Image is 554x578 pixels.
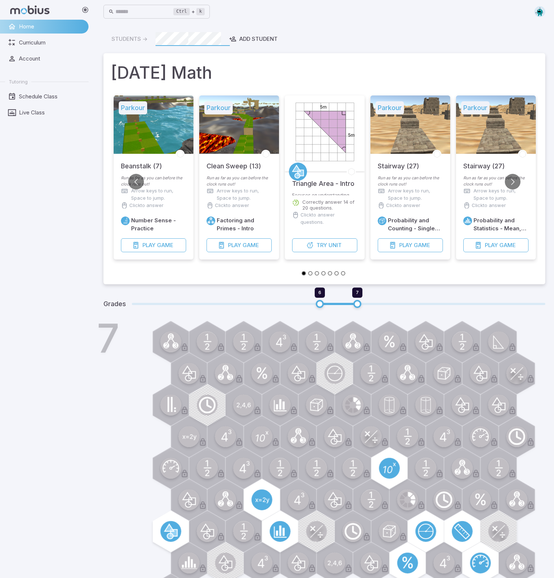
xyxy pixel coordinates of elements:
[317,241,327,249] span: Try
[131,216,186,233] h6: Number Sense - Practice
[463,175,529,187] p: Run as far as you can before the clock runs out!
[499,241,516,249] span: Game
[157,241,173,249] span: Game
[485,241,498,249] span: Play
[505,174,520,190] button: Go to next slide
[388,216,443,233] h6: Probability and Counting - Single Event - Intro
[461,101,490,114] h5: Parkour
[173,7,205,16] div: +
[243,241,259,249] span: Game
[292,192,357,195] p: Focuses on understanding how to calculate the area of a triangle.
[463,238,529,252] button: PlayGame
[318,289,321,295] span: 6
[315,271,319,276] button: Go to slide 3
[19,23,83,31] span: Home
[472,202,529,216] p: Click to answer questions.
[356,289,359,295] span: 7
[334,271,339,276] button: Go to slide 6
[474,216,529,233] h6: Probability and Statistics - Mean, Median, and Mode - Intro
[414,241,430,249] span: Game
[388,187,443,202] p: Arrow keys to run, Space to jump.
[19,93,83,101] span: Schedule Class
[207,154,261,171] h5: Clean Sweep (13)
[302,199,357,211] p: Correctly answer 14 of 20 questions.
[19,55,83,63] span: Account
[207,238,272,252] button: PlayGame
[9,78,28,85] span: Tutoring
[463,216,472,225] a: Statistics
[292,171,354,189] h5: Triangle Area - Intro
[289,163,307,181] a: Geometry 2D
[103,299,126,309] h5: Grades
[328,271,332,276] button: Go to slide 5
[302,271,306,276] button: Go to slide 1
[228,241,241,249] span: Play
[378,238,443,252] button: PlayGame
[129,202,186,216] p: Click to answer questions.
[121,216,130,225] a: Place Value
[341,271,345,276] button: Go to slide 7
[128,174,144,190] button: Go to previous slide
[534,6,545,17] img: octagon.svg
[292,238,357,252] button: TryUnit
[217,187,272,202] p: Arrow keys to run, Space to jump.
[329,241,342,249] span: Unit
[348,132,354,138] text: 5m
[308,271,313,276] button: Go to slide 2
[119,101,147,114] h5: Parkour
[204,101,233,114] h5: Parkour
[300,211,357,226] p: Click to answer questions.
[376,101,404,114] h5: Parkour
[142,241,156,249] span: Play
[121,175,186,187] p: Run as far as you can before the clock runs out!
[111,60,538,85] h1: [DATE] Math
[378,154,419,171] h5: Stairway (27)
[474,187,529,202] p: Arrow keys to run, Space to jump.
[196,8,205,15] kbd: k
[463,154,505,171] h5: Stairway (27)
[378,216,386,225] a: Probability
[378,175,443,187] p: Run as far as you can before the clock runs out!
[19,39,83,47] span: Curriculum
[399,241,412,249] span: Play
[207,175,272,187] p: Run as far as you can before the clock runs out!
[229,35,278,43] div: Add Student
[19,109,83,117] span: Live Class
[217,216,272,233] h6: Factoring and Primes - Intro
[173,8,190,15] kbd: Ctrl
[215,202,272,216] p: Click to answer questions.
[321,271,326,276] button: Go to slide 4
[386,202,443,216] p: Click to answer questions.
[320,104,326,110] text: 5m
[121,154,162,171] h5: Beanstalk (7)
[121,238,186,252] button: PlayGame
[131,187,186,202] p: Arrow keys to run, Space to jump.
[97,319,119,358] h1: 7
[207,216,215,225] a: Factors/Primes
